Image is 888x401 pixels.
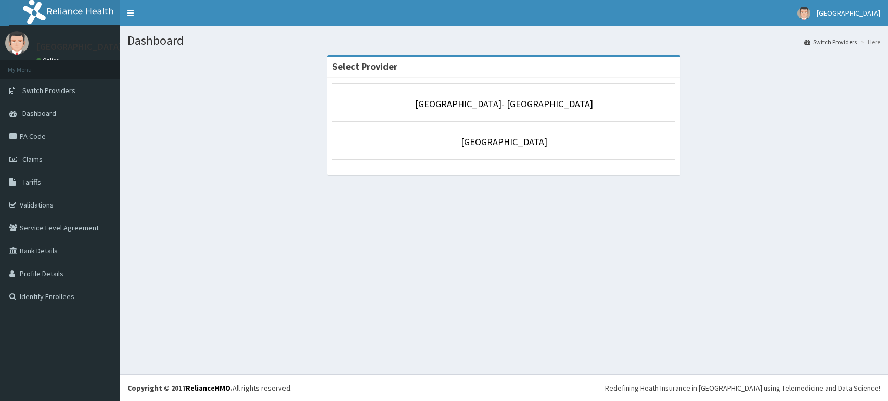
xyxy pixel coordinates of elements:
span: Tariffs [22,177,41,187]
img: User Image [797,7,810,20]
span: Dashboard [22,109,56,118]
li: Here [858,37,880,46]
div: Redefining Heath Insurance in [GEOGRAPHIC_DATA] using Telemedicine and Data Science! [605,383,880,393]
span: Switch Providers [22,86,75,95]
strong: Copyright © 2017 . [127,383,233,393]
a: [GEOGRAPHIC_DATA]- [GEOGRAPHIC_DATA] [415,98,593,110]
span: [GEOGRAPHIC_DATA] [817,8,880,18]
a: RelianceHMO [186,383,230,393]
h1: Dashboard [127,34,880,47]
a: [GEOGRAPHIC_DATA] [461,136,547,148]
a: Switch Providers [804,37,857,46]
a: Online [36,57,61,64]
img: User Image [5,31,29,55]
p: [GEOGRAPHIC_DATA] [36,42,122,51]
span: Claims [22,154,43,164]
footer: All rights reserved. [120,374,888,401]
strong: Select Provider [332,60,397,72]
